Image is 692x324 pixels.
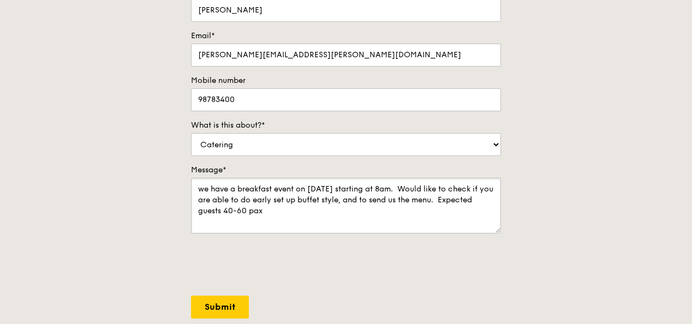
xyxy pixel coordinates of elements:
[191,75,501,86] label: Mobile number
[191,31,501,41] label: Email*
[191,296,249,319] input: Submit
[191,165,501,176] label: Message*
[191,120,501,131] label: What is this about?*
[191,244,357,287] iframe: reCAPTCHA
